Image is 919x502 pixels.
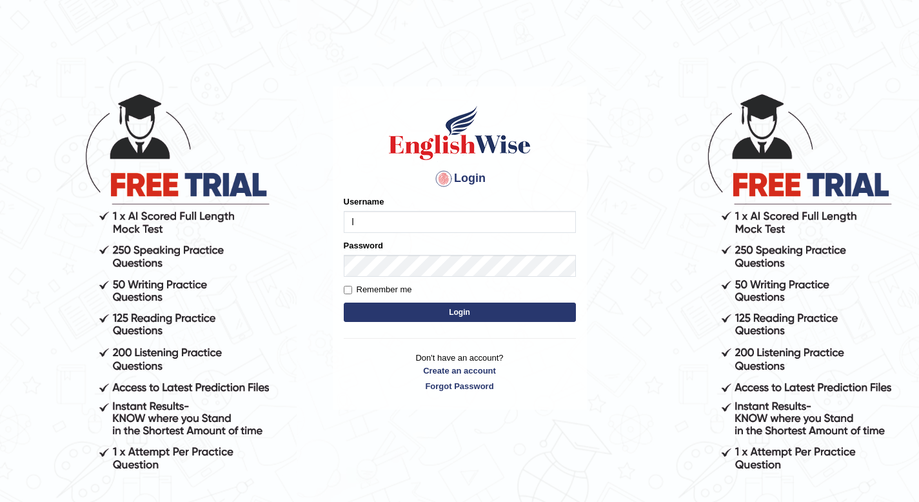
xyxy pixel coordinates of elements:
img: Logo of English Wise sign in for intelligent practice with AI [386,104,533,162]
a: Create an account [344,365,576,377]
p: Don't have an account? [344,352,576,392]
input: Remember me [344,286,352,294]
button: Login [344,303,576,322]
label: Password [344,239,383,252]
a: Forgot Password [344,380,576,392]
label: Remember me [344,283,412,296]
label: Username [344,196,384,208]
h4: Login [344,168,576,189]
